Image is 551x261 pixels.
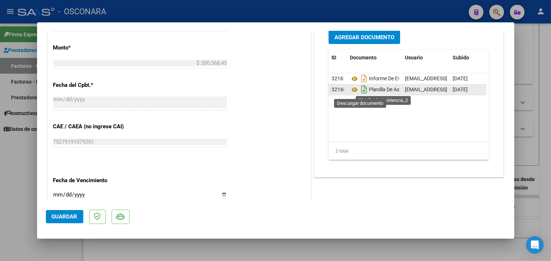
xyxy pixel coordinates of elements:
[350,76,446,82] span: Informe De Evolucion Semestral_3
[329,30,400,44] button: Agregar Documento
[405,87,529,92] span: [EMAIL_ADDRESS][DOMAIN_NAME] - [PERSON_NAME]
[405,76,529,81] span: [EMAIL_ADDRESS][DOMAIN_NAME] - [PERSON_NAME]
[347,50,402,66] datatable-header-cell: Documento
[329,142,489,160] div: 2 total
[453,55,469,60] span: Subido
[53,176,129,185] p: Fecha de Vencimiento
[46,210,83,223] button: Guardar
[314,25,504,177] div: DOCUMENTACIÓN RESPALDATORIA
[450,50,486,66] datatable-header-cell: Subido
[334,34,394,41] span: Agregar Documento
[331,87,346,92] span: 32168
[53,44,129,52] p: Monto
[359,84,369,95] i: Descargar documento
[405,55,423,60] span: Usuario
[453,76,468,81] span: [DATE]
[359,73,369,84] i: Descargar documento
[350,55,377,60] span: Documento
[453,87,468,92] span: [DATE]
[402,50,450,66] datatable-header-cell: Usuario
[53,81,129,89] p: Fecha del Cpbt.
[329,50,347,66] datatable-header-cell: ID
[331,55,336,60] span: ID
[52,213,77,220] span: Guardar
[331,76,346,81] span: 32167
[526,236,544,254] div: Open Intercom Messenger
[53,122,129,131] p: CAE / CAEA (no ingrese CAI)
[350,87,422,93] span: Planilla De Asistencia_2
